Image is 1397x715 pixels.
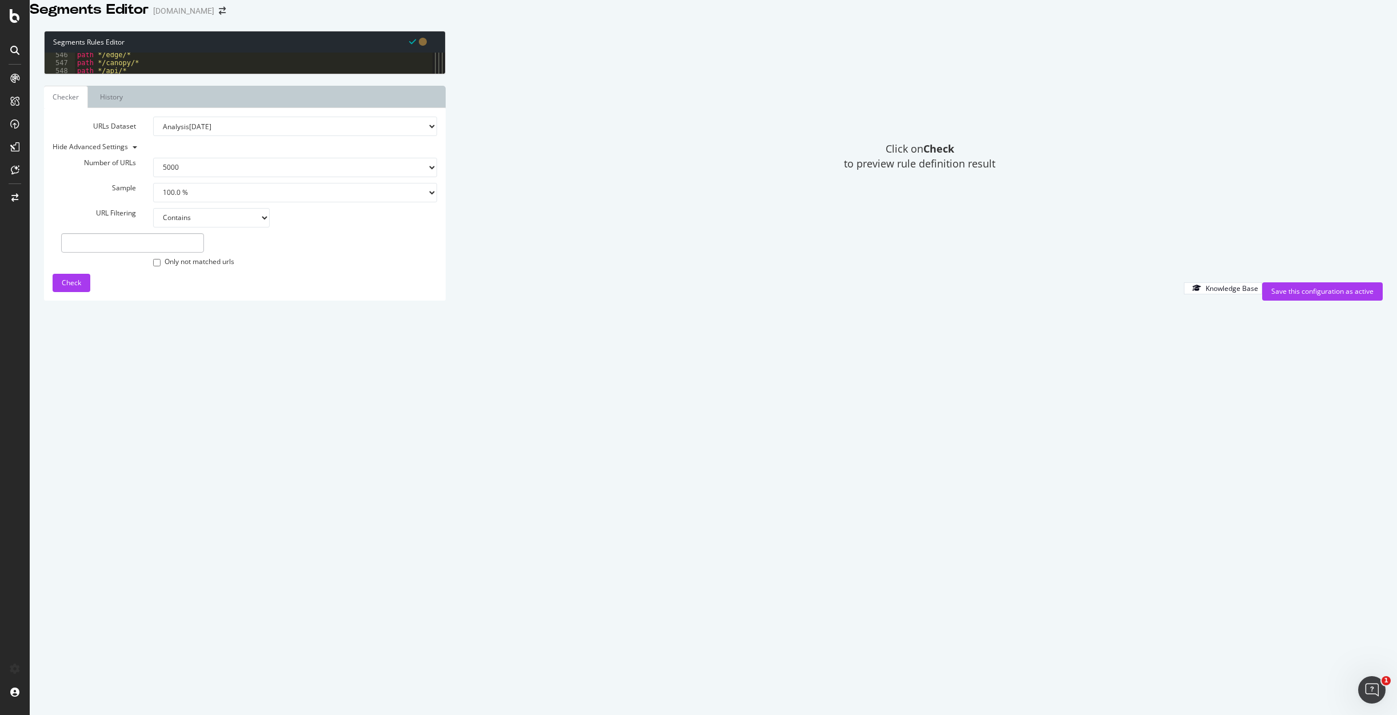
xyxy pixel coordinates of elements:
a: History [91,86,132,108]
label: URLs Dataset [44,117,145,136]
span: You have unsaved modifications [419,36,427,47]
label: Sample [44,183,145,193]
div: Segments Rules Editor [45,31,445,53]
div: 547 [45,59,75,67]
button: Check [53,274,90,292]
a: Checker [44,86,88,108]
div: Knowledge Base [1206,283,1258,293]
a: Knowledge Base [1184,283,1262,293]
label: Only not matched urls [153,257,234,268]
input: Only not matched urls [153,259,161,266]
span: 1 [1382,676,1391,685]
button: Knowledge Base [1184,282,1262,294]
div: 548 [45,67,75,75]
div: Save this configuration as active [1271,286,1374,296]
div: 546 [45,51,75,59]
span: Syntax is valid [409,36,416,47]
div: Hide Advanced Settings [44,142,429,151]
span: Click on to preview rule definition result [844,142,995,171]
iframe: Intercom live chat [1358,676,1386,704]
div: [DOMAIN_NAME] [153,5,214,17]
strong: Check [923,142,954,155]
div: arrow-right-arrow-left [219,7,226,15]
button: Save this configuration as active [1262,282,1383,301]
span: Check [62,278,81,287]
label: URL Filtering [44,208,145,218]
label: Number of URLs [44,158,145,167]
